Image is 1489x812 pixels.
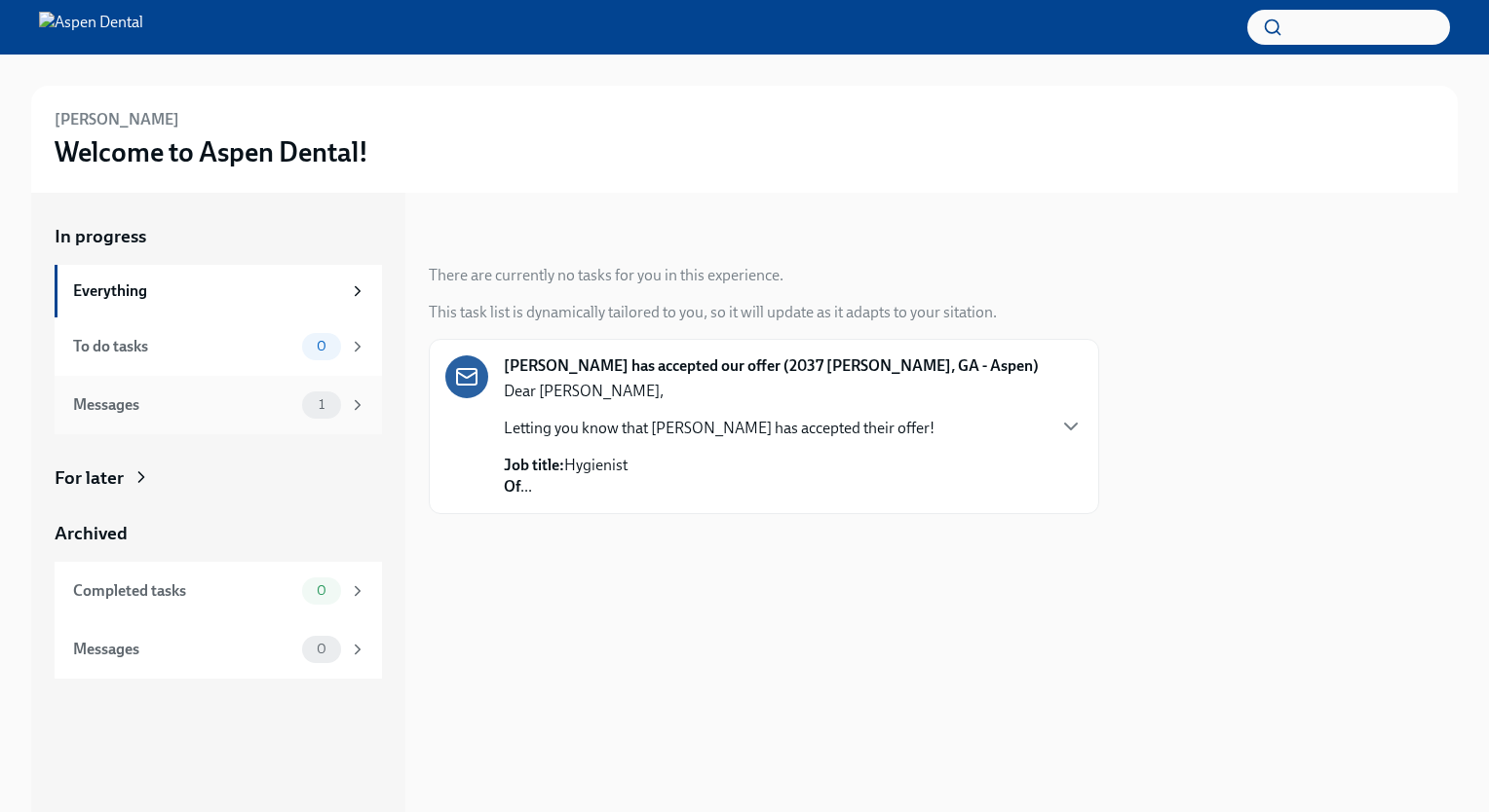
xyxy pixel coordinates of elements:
img: Aspen Dental [39,12,143,43]
div: This task list is dynamically tailored to you, so it will update as it adapts to your sitation. [429,302,997,323]
a: Completed tasks0 [55,562,382,620]
a: Messages1 [55,376,382,434]
p: Dear [PERSON_NAME], [504,381,935,402]
div: To do tasks [73,336,294,357]
p: Hygienist ... [504,455,935,498]
div: In progress [429,224,520,249]
h3: Welcome to Aspen Dental! [55,134,368,169]
strong: Of [504,477,520,496]
span: 1 [307,397,336,412]
a: To do tasks0 [55,317,382,376]
div: For later [55,465,124,491]
p: Letting you know that [PERSON_NAME] has accepted their offer! [504,418,935,439]
strong: [PERSON_NAME] has accepted our offer (2037 [PERSON_NAME], GA - Aspen) [504,355,1039,377]
div: There are currently no tasks for you in this experience. [429,265,783,286]
a: Everything [55,265,382,317]
strong: Job title: [504,456,564,474]
h6: [PERSON_NAME] [55,109,179,130]
div: Completed tasks [73,580,294,602]
div: Messages [73,639,294,660]
a: Archived [55,521,382,546]
a: For later [55,465,382,491]
a: In progress [55,224,382,249]
div: Messages [73,394,294,416]
span: 0 [305,583,338,598]
span: 0 [305,339,338,353]
span: 0 [305,642,338,656]
div: Everything [73,280,341,302]
a: Messages0 [55,620,382,679]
